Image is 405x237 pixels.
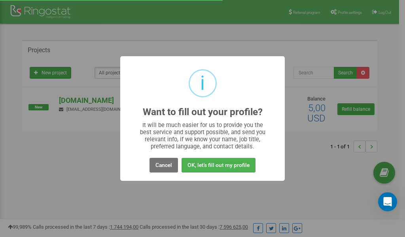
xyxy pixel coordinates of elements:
[200,70,205,96] div: i
[136,121,269,150] div: It will be much easier for us to provide you the best service and support possible, and send you ...
[378,192,397,211] div: Open Intercom Messenger
[150,158,178,173] button: Cancel
[182,158,255,173] button: OK, let's fill out my profile
[143,107,263,118] h2: Want to fill out your profile?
